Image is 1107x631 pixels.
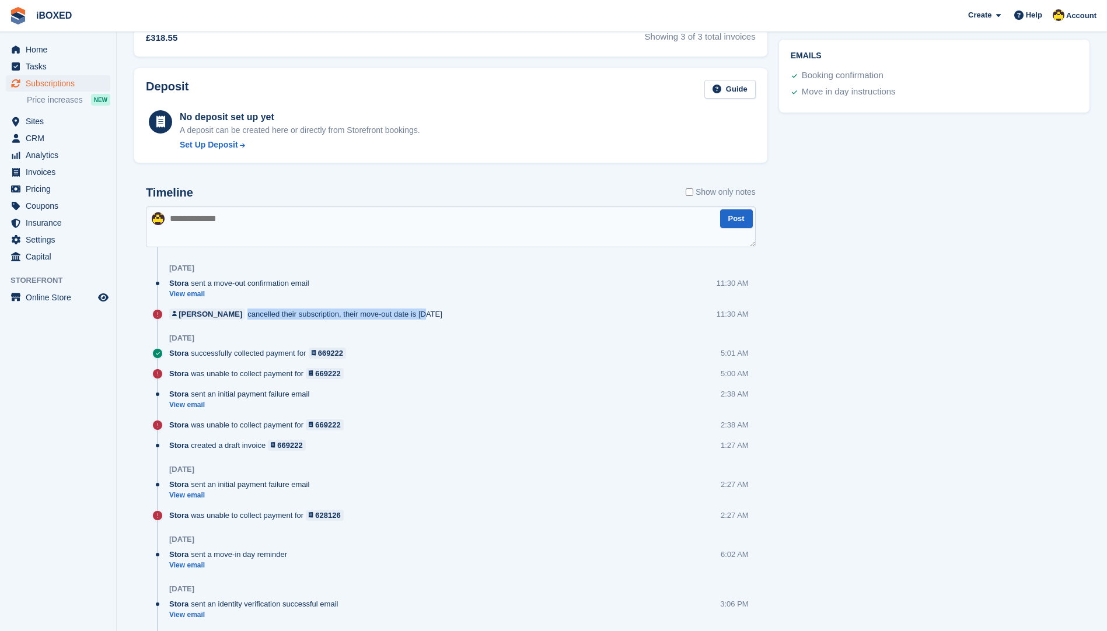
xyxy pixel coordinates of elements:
span: Stora [169,419,188,430]
span: Settings [26,232,96,248]
a: menu [6,181,110,197]
div: Set Up Deposit [180,139,238,151]
a: View email [169,490,315,500]
a: View email [169,400,315,410]
div: [DATE] [169,264,194,273]
a: Price increases NEW [27,93,110,106]
span: Online Store [26,289,96,306]
div: 3:06 PM [720,598,748,609]
label: Show only notes [686,186,756,198]
div: sent an initial payment failure email [169,388,315,399]
div: £318.55 [146,31,204,45]
p: A deposit can be created here or directly from Storefront bookings. [180,124,420,136]
a: menu [6,215,110,231]
div: sent a move-out confirmation email [169,278,315,289]
a: menu [6,41,110,58]
a: 669222 [268,440,306,451]
a: View email [169,560,293,570]
span: Account [1066,10,1096,22]
div: sent an identity verification successful email [169,598,344,609]
div: [DATE] [169,584,194,594]
div: cancelled their subscription, their move-out date is [DATE] [169,309,448,320]
span: Stora [169,549,188,560]
span: Help [1026,9,1042,21]
a: menu [6,58,110,75]
span: Stora [169,278,188,289]
h2: Emails [791,51,1078,61]
a: [PERSON_NAME] [169,309,245,320]
div: 11:30 AM [717,309,749,320]
div: 1:27 AM [721,440,749,451]
span: Stora [169,510,188,521]
span: Home [26,41,96,58]
span: Showing 3 of 3 total invoices [645,21,756,45]
div: 2:27 AM [721,510,749,521]
div: sent a move-in day reminder [169,549,293,560]
div: 669222 [315,419,340,430]
div: 669222 [277,440,302,451]
div: 669222 [315,368,340,379]
span: Price increases [27,94,83,106]
div: 6:02 AM [721,549,749,560]
a: iBOXED [32,6,76,25]
div: [DATE] [169,465,194,474]
span: Sites [26,113,96,129]
a: 669222 [306,419,344,430]
a: menu [6,75,110,92]
span: Stora [169,388,188,399]
div: 2:38 AM [721,388,749,399]
span: Stora [169,440,188,451]
div: 2:38 AM [721,419,749,430]
div: successfully collected payment for [169,348,352,359]
div: 2:27 AM [721,479,749,490]
span: Capital [26,248,96,265]
div: sent an initial payment failure email [169,479,315,490]
div: NEW [91,94,110,106]
a: menu [6,164,110,180]
div: 669222 [318,348,343,359]
img: stora-icon-8386f47178a22dfd0bd8f6a31ec36ba5ce8667c1dd55bd0f319d3a0aa187defe.svg [9,7,27,24]
a: menu [6,198,110,214]
a: View email [169,610,344,620]
a: menu [6,147,110,163]
a: View email [169,289,315,299]
a: menu [6,232,110,248]
a: 669222 [306,368,344,379]
span: Stora [169,598,188,609]
div: Move in day instructions [802,85,896,99]
a: 669222 [309,348,347,359]
div: was unable to collect payment for [169,368,350,379]
h2: Timeline [146,186,193,199]
span: Insurance [26,215,96,231]
input: Show only notes [686,186,693,198]
a: 628126 [306,510,344,521]
div: 628126 [315,510,340,521]
a: Guide [704,80,756,99]
h2: Deposit [146,80,188,99]
div: [PERSON_NAME] [179,309,242,320]
a: Set Up Deposit [180,139,420,151]
span: Stora [169,348,188,359]
span: Storefront [11,275,116,286]
img: Katie Brown [152,212,165,225]
div: was unable to collect payment for [169,419,350,430]
a: menu [6,248,110,265]
span: Create [968,9,991,21]
span: Pricing [26,181,96,197]
button: Post [720,209,753,229]
div: [DATE] [169,334,194,343]
div: No deposit set up yet [180,110,420,124]
div: Booking confirmation [802,69,883,83]
span: Coupons [26,198,96,214]
a: menu [6,113,110,129]
span: Stora [169,368,188,379]
span: Subscriptions [26,75,96,92]
img: Katie Brown [1053,9,1064,21]
div: created a draft invoice [169,440,312,451]
div: 5:01 AM [721,348,749,359]
a: menu [6,289,110,306]
a: Preview store [96,290,110,304]
a: menu [6,130,110,146]
div: 11:30 AM [717,278,749,289]
span: CRM [26,130,96,146]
